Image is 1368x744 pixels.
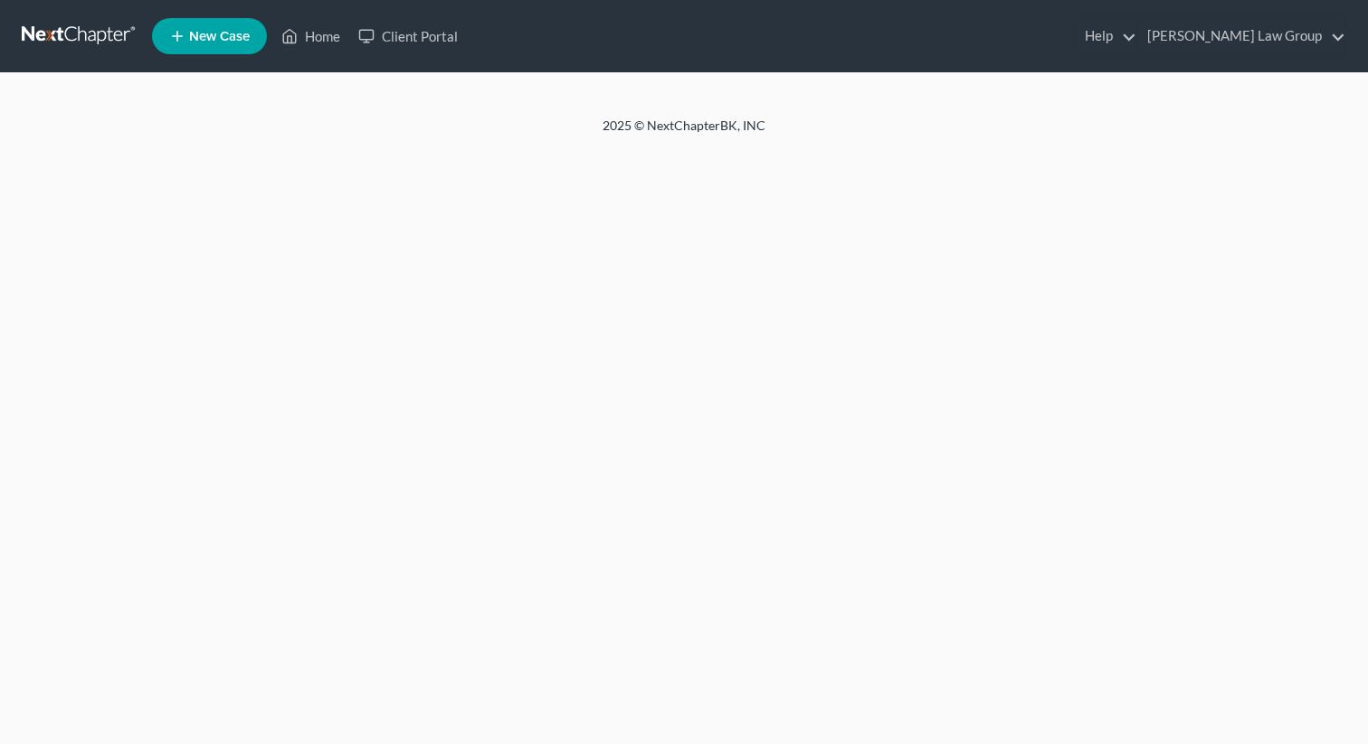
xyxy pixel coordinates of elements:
a: [PERSON_NAME] Law Group [1138,20,1345,52]
div: 2025 © NextChapterBK, INC [168,117,1200,149]
new-legal-case-button: New Case [152,18,267,54]
a: Home [272,20,349,52]
a: Client Portal [349,20,467,52]
a: Help [1076,20,1136,52]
